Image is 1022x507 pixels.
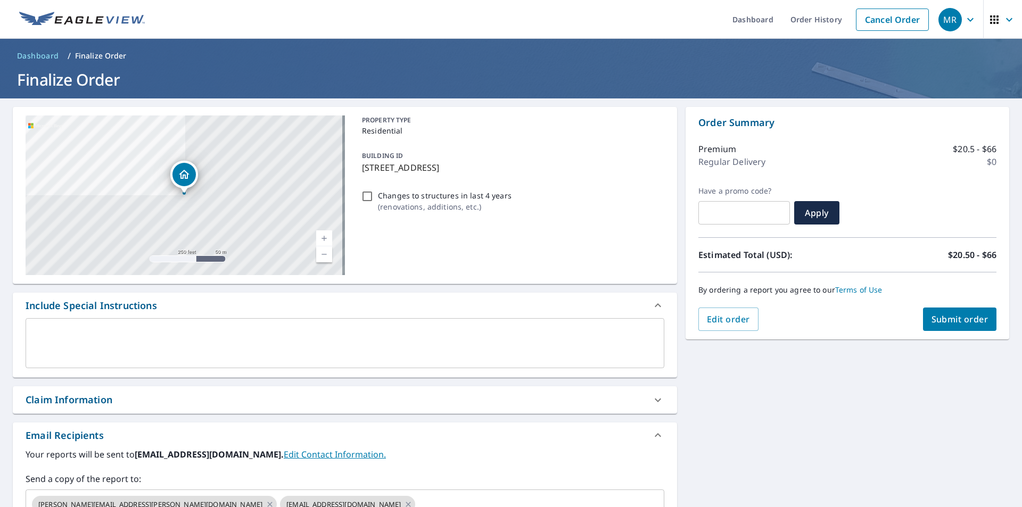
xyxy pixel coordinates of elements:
[68,49,71,62] li: /
[26,448,664,461] label: Your reports will be sent to
[13,47,1009,64] nav: breadcrumb
[953,143,996,155] p: $20.5 - $66
[938,8,962,31] div: MR
[698,307,759,331] button: Edit order
[284,448,386,460] a: EditContactInfo
[17,51,59,61] span: Dashboard
[13,69,1009,90] h1: Finalize Order
[362,115,660,125] p: PROPERTY TYPE
[378,201,512,212] p: ( renovations, additions, etc. )
[316,230,332,246] a: Current Level 17, Zoom In
[316,246,332,262] a: Current Level 17, Zoom Out
[26,472,664,485] label: Send a copy of the report to:
[13,422,677,448] div: Email Recipients
[835,285,883,295] a: Terms of Use
[26,428,104,443] div: Email Recipients
[698,186,790,196] label: Have a promo code?
[794,201,839,225] button: Apply
[923,307,997,331] button: Submit order
[698,285,996,295] p: By ordering a report you agree to our
[13,47,63,64] a: Dashboard
[856,9,929,31] a: Cancel Order
[378,190,512,201] p: Changes to structures in last 4 years
[948,248,996,261] p: $20.50 - $66
[698,143,736,155] p: Premium
[135,448,284,460] b: [EMAIL_ADDRESS][DOMAIN_NAME].
[932,313,988,325] span: Submit order
[362,125,660,136] p: Residential
[170,161,198,194] div: Dropped pin, building 1, Residential property, 15 Soundview Dr Woodbridge, CT 06525
[362,161,660,174] p: [STREET_ADDRESS]
[26,393,112,407] div: Claim Information
[987,155,996,168] p: $0
[707,313,750,325] span: Edit order
[75,51,127,61] p: Finalize Order
[362,151,403,160] p: BUILDING ID
[698,155,765,168] p: Regular Delivery
[698,115,996,130] p: Order Summary
[19,12,145,28] img: EV Logo
[26,298,157,313] div: Include Special Instructions
[13,293,677,318] div: Include Special Instructions
[698,248,847,261] p: Estimated Total (USD):
[803,207,831,219] span: Apply
[13,386,677,413] div: Claim Information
